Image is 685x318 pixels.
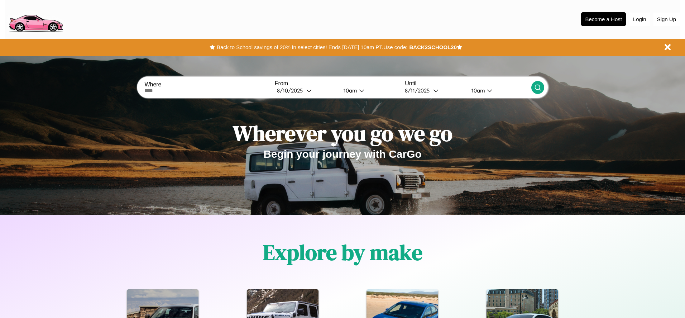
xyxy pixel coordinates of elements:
label: From [275,80,401,87]
button: Become a Host [581,12,626,26]
button: Back to School savings of 20% in select cities! Ends [DATE] 10am PT.Use code: [215,42,409,52]
div: 8 / 10 / 2025 [277,87,306,94]
div: 8 / 11 / 2025 [405,87,433,94]
button: 10am [466,87,531,94]
label: Where [144,81,270,88]
button: Login [629,13,650,26]
div: 10am [468,87,487,94]
button: 10am [338,87,401,94]
button: Sign Up [653,13,680,26]
div: 10am [340,87,359,94]
h1: Explore by make [263,238,422,267]
button: 8/10/2025 [275,87,338,94]
label: Until [405,80,531,87]
b: BACK2SCHOOL20 [409,44,457,50]
img: logo [5,4,66,34]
